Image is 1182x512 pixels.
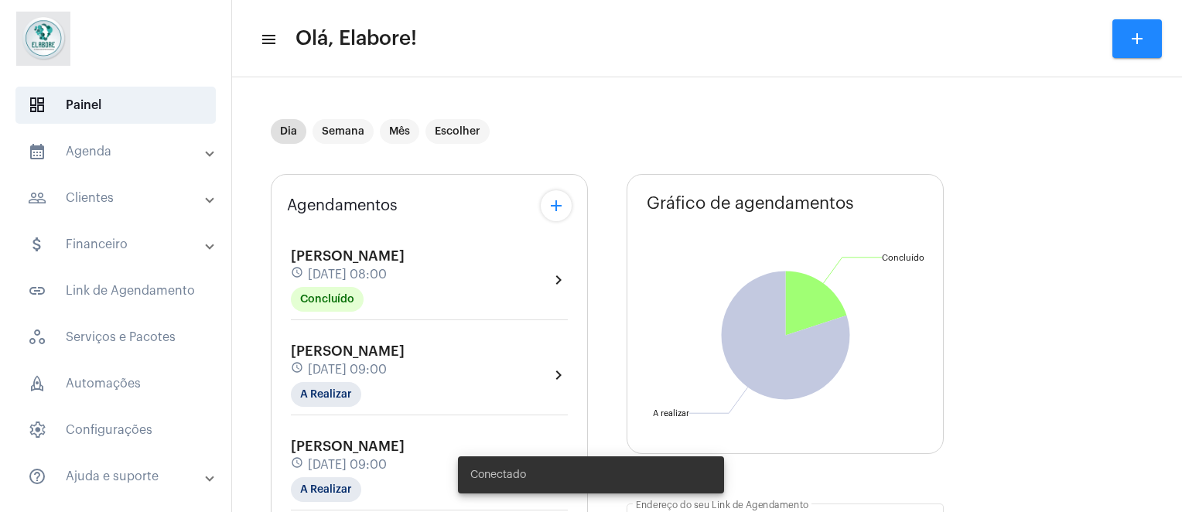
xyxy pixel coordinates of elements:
mat-icon: schedule [291,361,305,378]
mat-icon: add [547,196,565,215]
text: A realizar [653,409,689,418]
span: sidenav icon [28,374,46,393]
mat-icon: add [1128,29,1146,48]
span: [PERSON_NAME] [291,344,405,358]
span: Automações [15,365,216,402]
mat-panel-title: Financeiro [28,235,207,254]
mat-icon: chevron_right [549,271,568,289]
img: 4c6856f8-84c7-1050-da6c-cc5081a5dbaf.jpg [12,8,74,70]
span: [PERSON_NAME] [291,249,405,263]
mat-chip: Mês [380,119,419,144]
mat-panel-title: Clientes [28,189,207,207]
mat-icon: sidenav icon [28,282,46,300]
span: Configurações [15,411,216,449]
span: Agendamentos [287,197,398,214]
span: [PERSON_NAME] [291,439,405,453]
mat-icon: sidenav icon [28,189,46,207]
span: [DATE] 09:00 [308,458,387,472]
span: sidenav icon [28,421,46,439]
span: [DATE] 09:00 [308,363,387,377]
mat-chip: Concluído [291,287,364,312]
mat-icon: sidenav icon [28,467,46,486]
mat-expansion-panel-header: sidenav iconFinanceiro [9,226,231,263]
span: Serviços e Pacotes [15,319,216,356]
span: Olá, Elabore! [295,26,417,51]
mat-chip: A Realizar [291,382,361,407]
mat-chip: Dia [271,119,306,144]
mat-expansion-panel-header: sidenav iconAjuda e suporte [9,458,231,495]
span: sidenav icon [28,96,46,114]
mat-chip: Escolher [425,119,490,144]
mat-panel-title: Agenda [28,142,207,161]
mat-icon: sidenav icon [28,142,46,161]
mat-chip: A Realizar [291,477,361,502]
span: Gráfico de agendamentos [647,194,854,213]
mat-expansion-panel-header: sidenav iconAgenda [9,133,231,170]
span: Conectado [470,467,526,483]
mat-icon: sidenav icon [260,30,275,49]
mat-chip: Semana [313,119,374,144]
mat-panel-title: Ajuda e suporte [28,467,207,486]
span: [DATE] 08:00 [308,268,387,282]
mat-icon: chevron_right [549,366,568,384]
mat-expansion-panel-header: sidenav iconClientes [9,179,231,217]
span: Painel [15,87,216,124]
mat-icon: schedule [291,266,305,283]
span: sidenav icon [28,328,46,346]
text: Concluído [882,254,924,262]
mat-icon: schedule [291,456,305,473]
mat-icon: sidenav icon [28,235,46,254]
span: Link de Agendamento [15,272,216,309]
